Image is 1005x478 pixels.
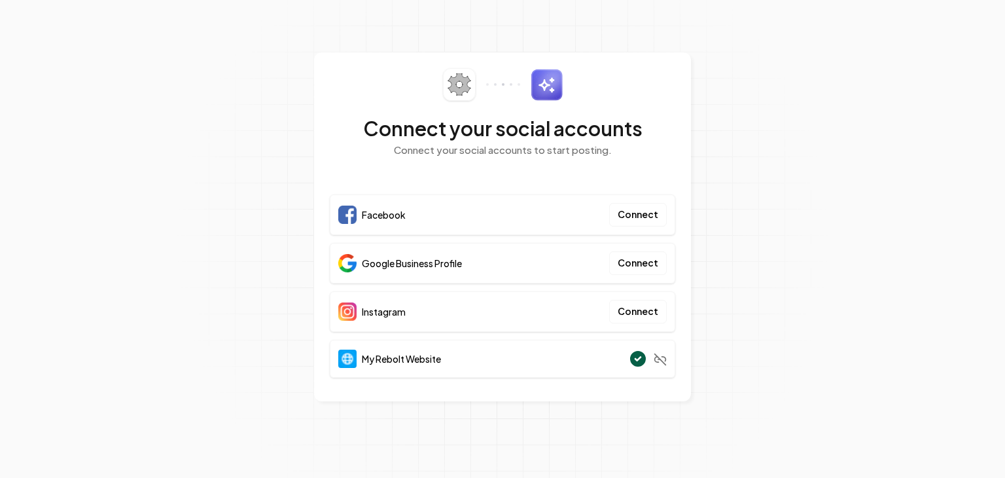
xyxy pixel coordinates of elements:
img: Instagram [338,303,357,321]
span: Instagram [362,305,406,318]
button: Connect [609,300,667,323]
img: Facebook [338,206,357,224]
h2: Connect your social accounts [330,117,675,140]
img: Website [338,350,357,368]
span: My Rebolt Website [362,352,441,365]
span: Facebook [362,208,406,221]
button: Connect [609,251,667,275]
img: connector-dots.svg [486,83,520,86]
img: sparkles.svg [531,69,563,101]
p: Connect your social accounts to start posting. [330,143,675,158]
img: Google [338,254,357,272]
button: Connect [609,203,667,227]
span: Google Business Profile [362,257,462,270]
